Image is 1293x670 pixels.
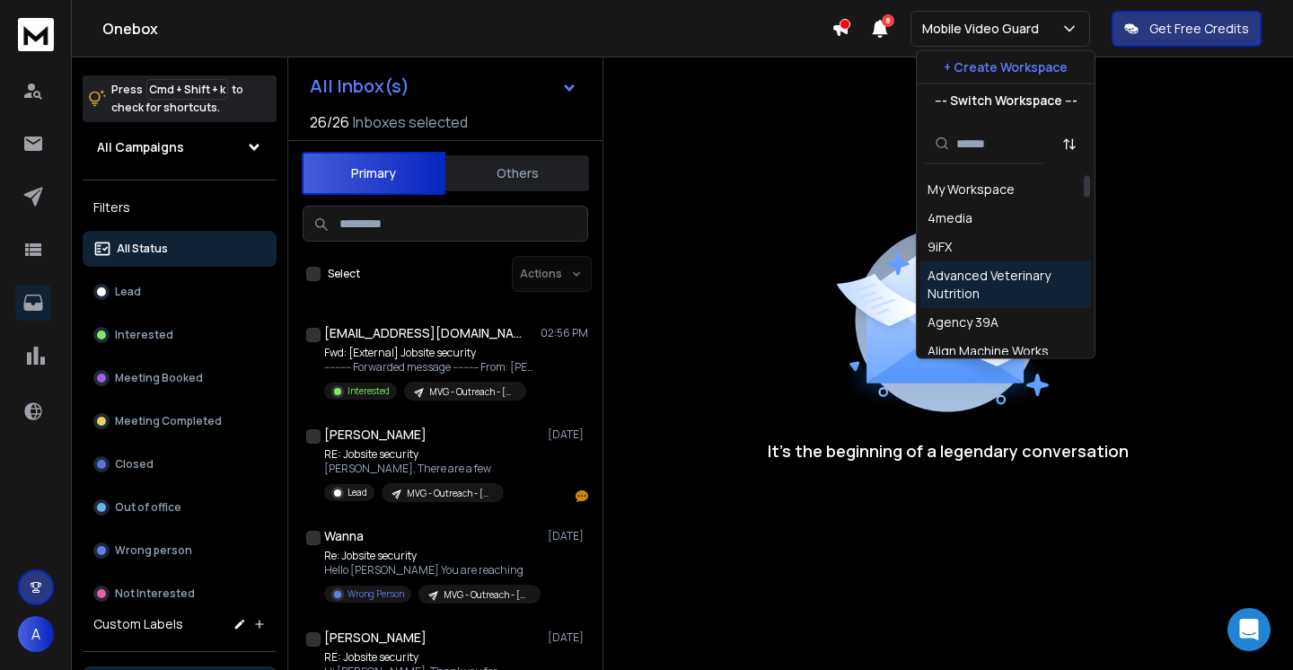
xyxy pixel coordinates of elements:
[548,529,588,543] p: [DATE]
[353,111,468,133] h3: Inboxes selected
[324,629,427,647] h1: [PERSON_NAME]
[83,533,277,569] button: Wrong person
[115,500,181,515] p: Out of office
[97,138,184,156] h1: All Campaigns
[115,543,192,558] p: Wrong person
[18,18,54,51] img: logo
[768,438,1129,463] p: It’s the beginning of a legendary conversation
[102,18,831,40] h1: Onebox
[83,274,277,310] button: Lead
[324,527,364,545] h1: Wanna
[429,385,515,399] p: MVG - Outreach - [GEOGRAPHIC_DATA]
[324,462,504,476] p: [PERSON_NAME], There are a few
[18,616,54,652] button: A
[928,267,1084,303] div: Advanced Veterinary Nutrition
[324,346,540,360] p: Fwd: [External] Jobsite security
[83,317,277,353] button: Interested
[548,630,588,645] p: [DATE]
[324,447,504,462] p: RE: Jobsite security
[928,238,952,256] div: 9iFX
[928,181,1015,198] div: My Workspace
[324,650,504,665] p: RE: Jobsite security
[347,384,390,398] p: Interested
[115,457,154,472] p: Closed
[115,586,195,601] p: Not Interested
[93,615,183,633] h3: Custom Labels
[328,267,360,281] label: Select
[115,328,173,342] p: Interested
[444,588,530,602] p: MVG - Outreach - [GEOGRAPHIC_DATA]
[83,489,277,525] button: Out of office
[83,446,277,482] button: Closed
[407,487,493,500] p: MVG - Outreach - [GEOGRAPHIC_DATA]
[295,68,592,104] button: All Inbox(s)
[882,14,894,27] span: 8
[115,414,222,428] p: Meeting Completed
[83,231,277,267] button: All Status
[146,79,228,100] span: Cmd + Shift + k
[347,587,404,601] p: Wrong Person
[83,576,277,612] button: Not Interested
[944,58,1068,76] p: + Create Workspace
[115,285,141,299] p: Lead
[541,326,588,340] p: 02:56 PM
[1149,20,1249,38] p: Get Free Credits
[928,313,998,331] div: Agency 39A
[324,360,540,375] p: ---------- Forwarded message --------- From: [PERSON_NAME]
[83,129,277,165] button: All Campaigns
[83,360,277,396] button: Meeting Booked
[324,563,540,577] p: Hello [PERSON_NAME] You are reaching
[310,77,409,95] h1: All Inbox(s)
[1051,126,1087,162] button: Sort by Sort A-Z
[302,152,445,195] button: Primary
[347,486,367,499] p: Lead
[1227,608,1271,651] div: Open Intercom Messenger
[310,111,349,133] span: 26 / 26
[324,324,522,342] h1: [EMAIL_ADDRESS][DOMAIN_NAME]
[117,242,168,256] p: All Status
[111,81,243,117] p: Press to check for shortcuts.
[83,403,277,439] button: Meeting Completed
[928,209,972,227] div: 4media
[917,51,1095,84] button: + Create Workspace
[548,428,588,442] p: [DATE]
[922,20,1046,38] p: Mobile Video Guard
[445,154,589,193] button: Others
[324,426,427,444] h1: [PERSON_NAME]
[935,92,1077,110] p: --- Switch Workspace ---
[1112,11,1262,47] button: Get Free Credits
[83,195,277,220] h3: Filters
[324,549,540,563] p: Re: Jobsite security
[928,342,1049,360] div: Align Machine Works
[115,371,203,385] p: Meeting Booked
